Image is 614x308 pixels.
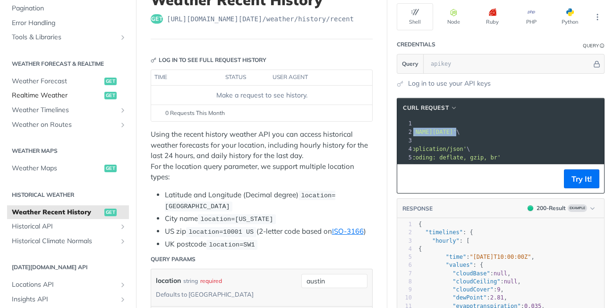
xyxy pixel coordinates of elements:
span: { [418,246,422,252]
li: City name [165,213,373,224]
a: Weather Forecastget [7,74,129,88]
div: 1 [397,119,413,128]
th: status [222,70,269,85]
input: apikey [426,54,592,73]
div: 7 [397,270,412,278]
a: Locations APIShow subpages for Locations API [7,278,129,292]
button: Show subpages for Tools & Libraries [119,34,127,41]
a: Historical Climate NormalsShow subpages for Historical Climate Normals [7,234,129,248]
span: : { [418,262,483,268]
span: : , [418,270,511,277]
a: Weather TimelinesShow subpages for Weather Timelines [7,103,129,117]
span: get [104,209,117,216]
span: "hourly" [432,238,460,244]
span: get [104,92,117,99]
a: ISO-3166 [332,227,364,236]
button: Node [435,3,472,30]
svg: Key [151,57,156,63]
a: Weather Recent Historyget [7,205,129,220]
div: Query Params [151,255,196,264]
button: Shell [397,3,433,30]
span: null [494,270,507,277]
button: Python [552,3,588,30]
div: Credentials [397,40,435,49]
span: Example [568,204,587,212]
a: Insights APIShow subpages for Insights API [7,292,129,307]
a: Realtime Weatherget [7,88,129,103]
a: Historical APIShow subpages for Historical API [7,220,129,234]
div: 200 - Result [537,204,566,212]
span: 2.81 [490,294,504,301]
span: 200 [528,205,533,211]
span: 0 Requests This Month [165,109,225,117]
div: string [183,274,198,288]
button: Ruby [474,3,511,30]
span: 'accept: application/json' [378,146,467,152]
div: Make a request to see history. [155,90,368,100]
svg: More ellipsis [593,13,602,21]
h2: Weather Forecast & realtime [7,60,129,68]
span: : , [418,286,504,293]
span: Realtime Weather [12,91,102,100]
a: Weather on RoutesShow subpages for Weather on Routes [7,118,129,132]
li: Latitude and Longitude (Decimal degree) [165,190,373,212]
span: Weather Recent History [12,208,102,217]
th: time [151,70,222,85]
div: 5 [397,153,413,162]
a: Tools & LibrariesShow subpages for Tools & Libraries [7,30,129,44]
div: Log in to see full request history [151,56,266,64]
span: : , [418,254,535,260]
span: get [104,165,117,172]
span: cURL Request [403,104,449,112]
span: Historical Climate Normals [12,237,117,246]
span: null [504,278,518,285]
div: 3 [397,237,412,245]
div: Query [583,42,599,49]
button: 200200-ResultExample [523,203,599,213]
li: US zip (2-letter code based on ) [165,226,373,237]
span: Query [402,60,418,68]
span: Tools & Libraries [12,33,117,42]
button: Show subpages for Historical API [119,223,127,230]
span: "dewPoint" [452,294,486,301]
div: 1 [397,220,412,229]
button: Copy to clipboard [402,172,415,186]
label: location [156,274,181,288]
a: Log in to use your API keys [408,79,491,88]
button: Show subpages for Weather on Routes [119,121,127,129]
button: Show subpages for Weather Timelines [119,106,127,114]
span: : , [418,294,507,301]
div: 6 [397,261,412,269]
a: Weather Mapsget [7,161,129,176]
div: 10 [397,294,412,302]
span: get [104,78,117,85]
h2: Weather Maps [7,147,129,155]
span: 9 [497,286,500,293]
button: More Languages [590,10,605,24]
span: "timelines" [425,229,462,236]
span: location=10001 US [188,229,254,236]
div: 8 [397,278,412,286]
span: "cloudBase" [452,270,490,277]
div: 3 [397,136,413,145]
span: Locations API [12,280,117,290]
span: Historical API [12,222,117,231]
div: Defaults to [GEOGRAPHIC_DATA] [156,288,254,301]
span: "time" [446,254,466,260]
span: "values" [446,262,473,268]
div: 5 [397,253,412,261]
div: 2 [397,229,412,237]
button: Try It! [564,169,599,188]
span: Pagination [12,4,127,13]
button: cURL Request [400,103,461,113]
span: get [151,14,163,24]
span: "cloudCeiling" [452,278,500,285]
a: Pagination [7,1,129,16]
button: RESPONSE [402,204,433,213]
button: Show subpages for Locations API [119,281,127,289]
span: Insights API [12,295,117,304]
span: https://api.tomorrow.io/v4/weather/history/recent [167,14,354,24]
span: "[DATE]T10:00:00Z" [469,254,531,260]
button: Show subpages for Historical Climate Normals [119,238,127,245]
a: Error Handling [7,16,129,30]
